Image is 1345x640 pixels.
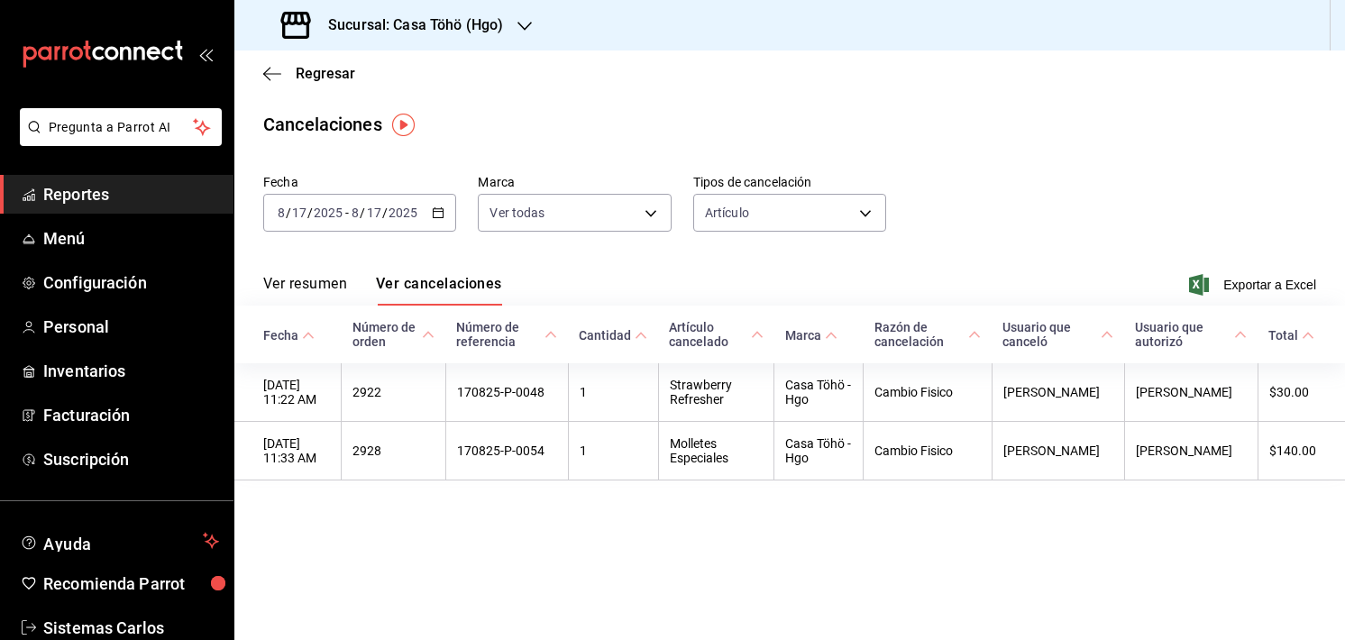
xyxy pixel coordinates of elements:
input: -- [351,206,360,220]
input: ---- [313,206,343,220]
span: Total [1268,328,1314,343]
th: 170825-P-0054 [445,422,568,480]
th: Casa Töhö - Hgo [774,422,864,480]
span: Número de referencia [456,320,557,349]
input: -- [277,206,286,220]
th: 1 [568,363,658,422]
img: Tooltip marker [392,114,415,136]
th: 170825-P-0048 [445,363,568,422]
span: Artículo [705,204,749,222]
th: Cambio Fisico [864,422,993,480]
span: Regresar [296,65,355,82]
span: Sistemas Carlos [43,616,219,640]
th: [PERSON_NAME] [1124,422,1258,480]
span: / [382,206,388,220]
span: Número de orden [352,320,435,349]
span: Personal [43,315,219,339]
span: Usuario que canceló [1002,320,1113,349]
span: Artículo cancelado [669,320,763,349]
label: Marca [478,176,671,188]
span: Menú [43,226,219,251]
span: Usuario que autorizó [1135,320,1247,349]
span: Configuración [43,270,219,295]
input: -- [366,206,382,220]
span: Reportes [43,182,219,206]
h3: Sucursal: Casa Töhö (Hgo) [314,14,503,36]
label: Fecha [263,176,456,188]
span: Razón de cancelación [874,320,982,349]
span: Ver todas [490,204,544,222]
th: [DATE] 11:33 AM [234,422,342,480]
span: Inventarios [43,359,219,383]
th: $140.00 [1258,422,1345,480]
button: Pregunta a Parrot AI [20,108,222,146]
span: - [345,206,349,220]
span: Ayuda [43,530,196,552]
input: -- [291,206,307,220]
button: Exportar a Excel [1193,274,1316,296]
span: Fecha [263,328,315,343]
span: Pregunta a Parrot AI [49,118,194,137]
span: Cantidad [579,328,647,343]
th: Cambio Fisico [864,363,993,422]
button: Ver resumen [263,275,347,306]
th: Molletes Especiales [658,422,773,480]
span: Marca [785,328,837,343]
span: / [307,206,313,220]
span: / [360,206,365,220]
span: / [286,206,291,220]
input: ---- [388,206,418,220]
th: [DATE] 11:22 AM [234,363,342,422]
a: Pregunta a Parrot AI [13,131,222,150]
button: Ver cancelaciones [376,275,502,306]
th: $30.00 [1258,363,1345,422]
th: [PERSON_NAME] [992,422,1124,480]
th: 1 [568,422,658,480]
div: Cancelaciones [263,111,382,138]
th: Casa Töhö - Hgo [774,363,864,422]
button: open_drawer_menu [198,47,213,61]
label: Tipos de cancelación [693,176,886,188]
button: Regresar [263,65,355,82]
th: [PERSON_NAME] [992,363,1124,422]
th: Strawberry Refresher [658,363,773,422]
th: [PERSON_NAME] [1124,363,1258,422]
th: 2928 [342,422,446,480]
div: navigation tabs [263,275,502,306]
span: Suscripción [43,447,219,471]
th: 2922 [342,363,446,422]
span: Recomienda Parrot [43,571,219,596]
span: Facturación [43,403,219,427]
